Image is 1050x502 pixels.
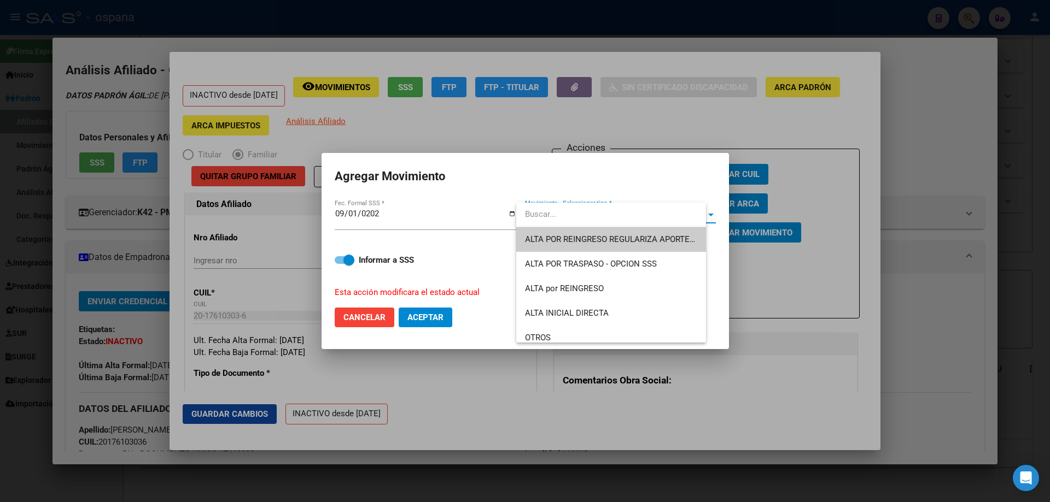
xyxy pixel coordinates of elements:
span: ALTA POR REINGRESO REGULARIZA APORTES (AFIP) [525,234,719,244]
span: OTROS [525,333,551,342]
input: dropdown search [516,202,706,227]
span: ALTA POR TRASPASO - OPCION SSS [525,259,657,269]
span: ALTA INICIAL DIRECTA [525,308,609,318]
div: Open Intercom Messenger [1013,465,1039,491]
span: ALTA por REINGRESO [525,284,604,293]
